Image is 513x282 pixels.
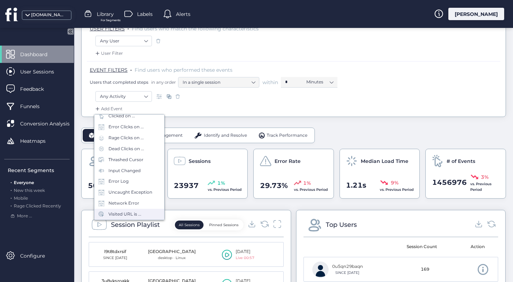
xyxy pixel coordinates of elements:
[98,255,133,261] div: SINCE [DATE]
[108,211,141,218] div: Visited URL is ...
[108,113,135,119] div: Clicked on ...
[135,67,232,73] span: Find users who performed these events
[398,237,446,257] mat-header-cell: Session Count
[326,220,357,230] div: Top Users
[90,67,128,73] span: EVENT FILTERS
[90,25,125,32] span: USER FILTERS
[20,102,50,110] span: Funnels
[101,18,120,23] span: For Segments
[100,36,147,46] nz-select-item: Any User
[97,10,114,18] span: Library
[132,25,259,32] span: Find users who match the following characteristics
[361,157,408,165] span: Median Load Time
[391,179,399,187] span: 9%
[448,8,504,20] div: [PERSON_NAME]
[432,177,467,188] span: 1456976
[90,79,148,85] span: Users that completed steps
[446,237,493,257] mat-header-cell: Action
[148,255,196,261] div: desktop · Linux
[100,91,147,102] nz-select-item: Any Activity
[14,188,45,193] span: New this week
[137,10,153,18] span: Labels
[17,213,32,219] span: More ...
[481,173,489,181] span: 3%
[98,248,133,255] div: l9t8tdxrsif
[175,221,204,230] button: All Sessions
[20,68,65,76] span: User Sessions
[204,132,247,139] span: Identify and Resolve
[94,105,123,112] div: Add Event
[8,166,70,174] div: Recent Segments
[94,50,123,57] div: User Filter
[88,180,108,191] span: 5019
[11,202,12,208] span: .
[108,124,144,130] div: Error Clicks on ...
[303,179,311,187] span: 1%
[20,120,80,128] span: Conversion Analysis
[11,194,12,201] span: .
[236,255,254,261] div: Live 00:57
[20,137,56,145] span: Heatmaps
[11,178,12,185] span: .
[111,220,160,230] div: Session Playlist
[447,157,475,165] span: # of Events
[205,221,242,230] button: Pinned Sessions
[148,248,196,255] div: [GEOGRAPHIC_DATA]
[108,157,143,163] div: Thrashed Cursor
[332,270,363,276] div: SINCE [DATE]
[208,187,242,192] span: vs. Previous Period
[14,195,28,201] span: Mobile
[189,157,211,165] span: Sessions
[346,180,366,191] span: 1.21s
[217,179,225,187] span: 1%
[380,187,414,192] span: vs. Previous Period
[108,200,139,207] div: Network Error
[176,10,190,18] span: Alerts
[294,187,328,192] span: vs. Previous Period
[236,248,254,255] div: [DATE]
[332,263,363,270] div: 0u5qn29baqn
[130,65,132,72] span: .
[20,85,54,93] span: Feedback
[470,182,491,192] span: vs. Previous Period
[108,146,144,152] div: Dead Clicks on ...
[174,180,199,191] span: 23937
[183,77,255,88] nz-select-item: In a single session
[11,186,12,193] span: .
[20,51,58,58] span: Dashboard
[108,178,129,185] div: Error Log
[150,79,176,85] span: in any order
[275,157,301,165] span: Error Rate
[108,135,144,141] div: Rage Clicks on ...
[306,77,333,87] nz-select-item: Minutes
[260,180,288,191] span: 29.73%
[20,252,55,260] span: Configure
[31,12,66,18] div: [DOMAIN_NAME]
[108,168,141,174] div: Input Changed
[14,180,34,185] span: Everyone
[14,203,61,208] span: Rage Clicked Recently
[421,266,429,273] span: 169
[267,132,307,139] span: Track Performance
[263,79,278,86] span: within
[108,189,152,196] div: Uncaught Exception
